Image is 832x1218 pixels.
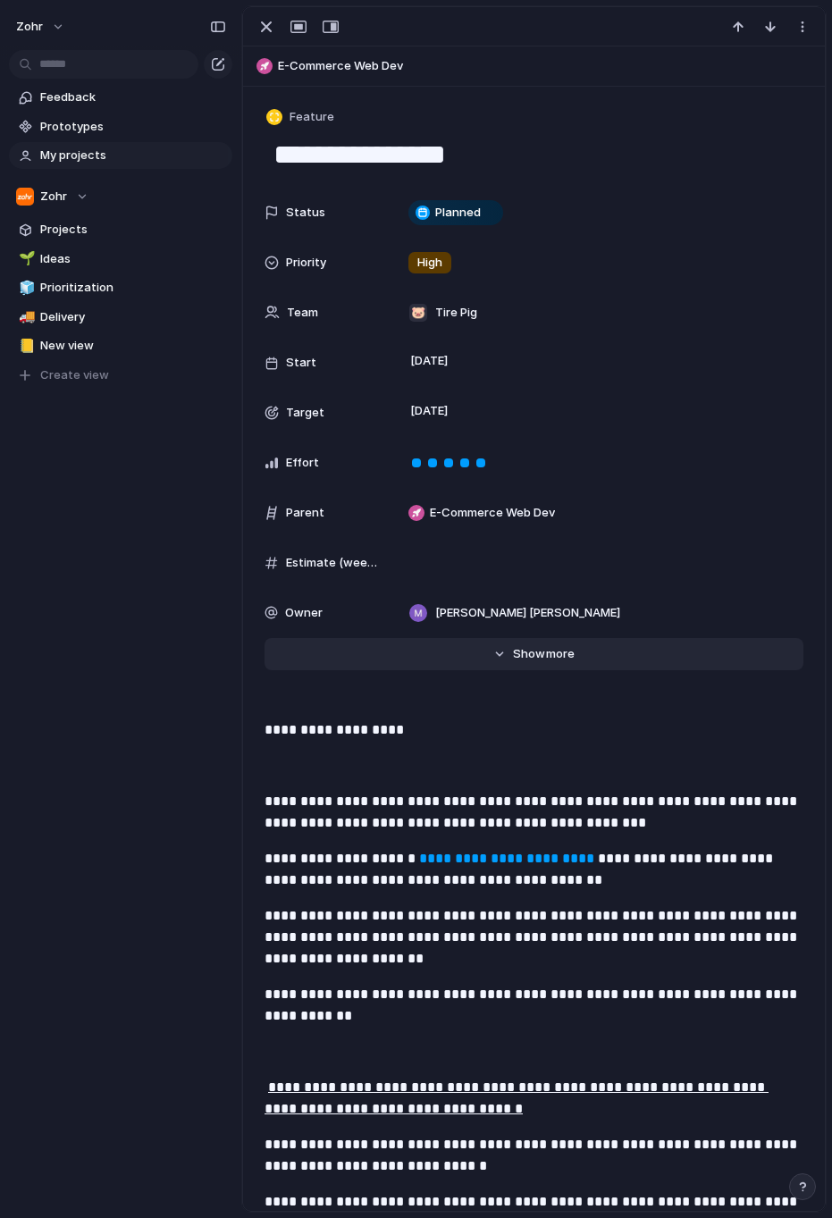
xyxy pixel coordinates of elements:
span: Start [286,354,316,372]
span: Status [286,204,325,222]
a: 🧊Prioritization [9,274,232,301]
span: Parent [286,504,324,522]
button: E-Commerce Web Dev [251,52,817,80]
a: My projects [9,142,232,169]
button: 🌱 [16,250,34,268]
span: Prioritization [40,279,226,297]
span: Ideas [40,250,226,268]
a: Feedback [9,84,232,111]
span: [DATE] [406,350,453,372]
button: zohr [8,13,74,41]
span: more [546,645,575,663]
span: Owner [285,604,323,622]
a: Projects [9,216,232,243]
span: Create view [40,366,109,384]
span: High [417,254,442,272]
span: Show [513,645,545,663]
span: Feature [290,108,334,126]
span: My projects [40,147,226,164]
a: 🌱Ideas [9,246,232,273]
span: Estimate (weeks) [286,554,379,572]
span: Planned [435,204,481,222]
span: [PERSON_NAME] [PERSON_NAME] [435,604,620,622]
span: Tire Pig [435,304,477,322]
span: Effort [286,454,319,472]
button: 🧊 [16,279,34,297]
div: 🚚 [19,307,31,327]
span: E-Commerce Web Dev [278,57,817,75]
a: 📒New view [9,332,232,359]
div: 🧊 [19,278,31,298]
span: Zohr [40,188,67,206]
div: 🌱 [19,248,31,269]
span: [DATE] [406,400,453,422]
a: 🚚Delivery [9,304,232,331]
a: Prototypes [9,113,232,140]
button: Showmore [265,638,803,670]
button: Feature [263,105,340,130]
span: Team [287,304,318,322]
span: Target [286,404,324,422]
span: Delivery [40,308,226,326]
span: Feedback [40,88,226,106]
span: New view [40,337,226,355]
button: Create view [9,362,232,389]
button: 🚚 [16,308,34,326]
span: Prototypes [40,118,226,136]
button: 📒 [16,337,34,355]
span: zohr [16,18,43,36]
div: 🐷 [409,304,427,322]
span: Projects [40,221,226,239]
button: Zohr [9,183,232,210]
span: Priority [286,254,326,272]
div: 📒 [19,336,31,357]
span: E-Commerce Web Dev [430,504,555,522]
